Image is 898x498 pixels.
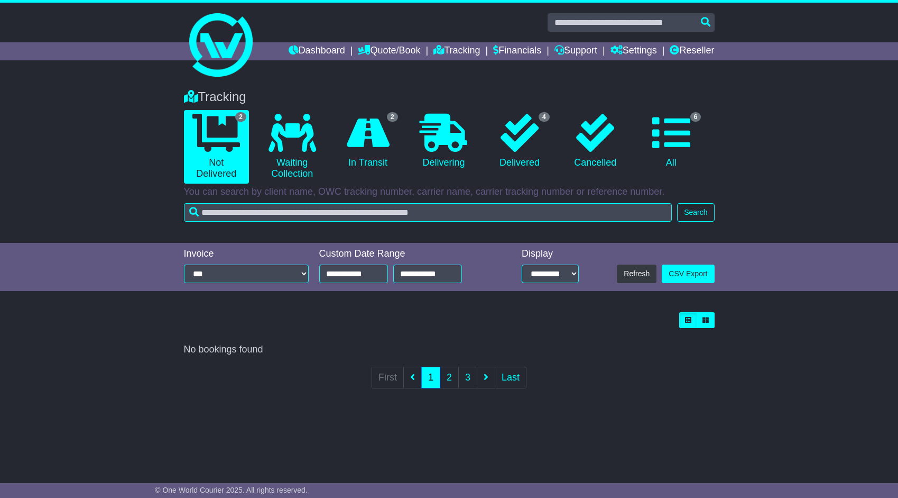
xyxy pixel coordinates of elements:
[677,203,714,222] button: Search
[184,186,715,198] p: You can search by client name, OWC tracking number, carrier name, carrier tracking number or refe...
[184,248,309,260] div: Invoice
[440,367,459,388] a: 2
[522,248,579,260] div: Display
[179,89,720,105] div: Tracking
[495,367,526,388] a: Last
[421,367,440,388] a: 1
[617,265,656,283] button: Refresh
[184,344,715,356] div: No bookings found
[487,110,552,173] a: 4 Delivered
[638,110,703,173] a: 6 All
[563,110,628,173] a: Cancelled
[260,110,325,184] a: Waiting Collection
[554,42,597,60] a: Support
[670,42,714,60] a: Reseller
[411,110,476,173] a: Delivering
[433,42,480,60] a: Tracking
[610,42,657,60] a: Settings
[539,112,550,122] span: 4
[289,42,345,60] a: Dashboard
[335,110,400,173] a: 2 In Transit
[493,42,541,60] a: Financials
[662,265,714,283] a: CSV Export
[690,112,701,122] span: 6
[155,486,308,494] span: © One World Courier 2025. All rights reserved.
[458,367,477,388] a: 3
[319,248,489,260] div: Custom Date Range
[358,42,420,60] a: Quote/Book
[387,112,398,122] span: 2
[184,110,249,184] a: 2 Not Delivered
[235,112,246,122] span: 2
